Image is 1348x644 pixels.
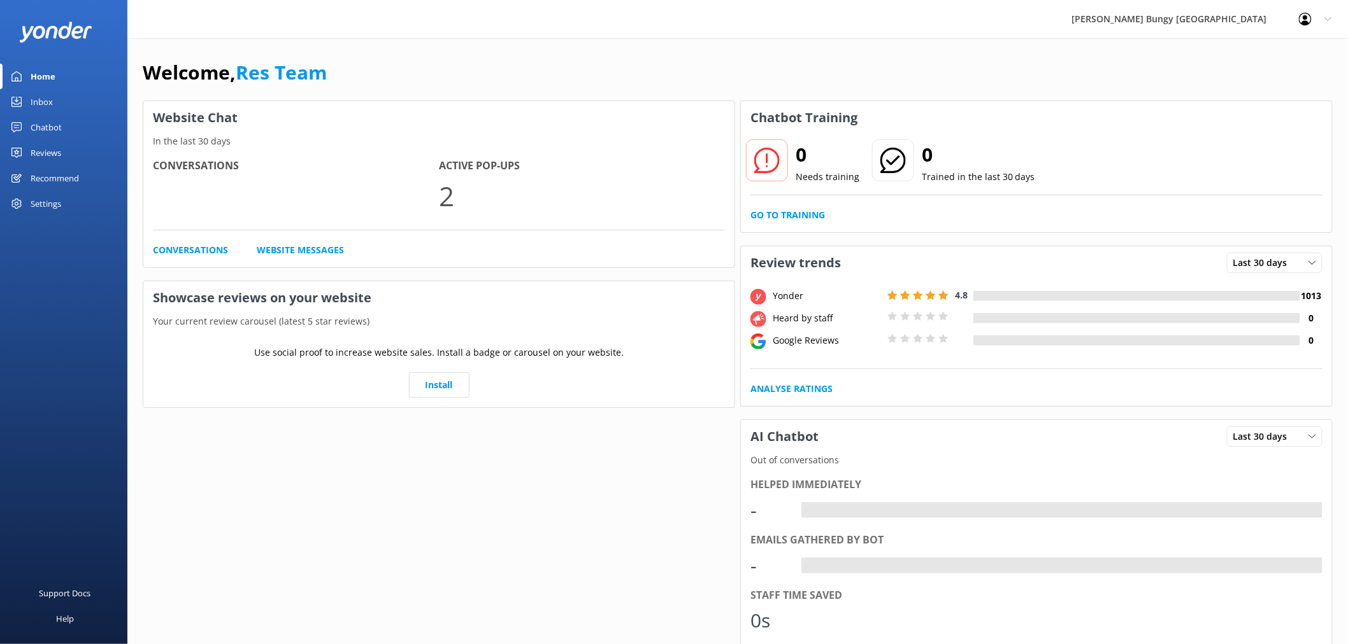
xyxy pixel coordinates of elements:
[1233,256,1295,270] span: Last 30 days
[153,158,439,174] h4: Conversations
[750,208,825,222] a: Go to Training
[439,174,725,217] p: 2
[1300,311,1323,325] h4: 0
[1300,289,1323,303] h4: 1013
[750,495,789,526] div: -
[236,59,327,85] a: Res Team
[801,502,811,519] div: -
[31,191,61,216] div: Settings
[922,139,1035,170] h2: 0
[770,311,884,325] div: Heard by staff
[741,246,850,279] h3: Review trends
[801,557,811,574] div: -
[750,587,1323,604] div: Staff time saved
[922,170,1035,184] p: Trained in the last 30 days
[796,170,859,184] p: Needs training
[31,64,55,89] div: Home
[143,101,735,134] h3: Website Chat
[1233,430,1295,444] span: Last 30 days
[153,243,228,257] a: Conversations
[439,158,725,174] h4: Active Pop-ups
[56,606,74,631] div: Help
[741,420,828,453] h3: AI Chatbot
[143,314,735,328] p: Your current review carousel (latest 5 star reviews)
[39,580,91,606] div: Support Docs
[741,453,1332,467] p: Out of conversations
[254,346,624,360] p: Use social proof to increase website sales. Install a badge or carousel on your website.
[796,139,859,170] h2: 0
[31,89,53,115] div: Inbox
[31,140,61,165] div: Reviews
[409,372,470,398] a: Install
[770,289,884,303] div: Yonder
[750,605,789,636] div: 0s
[741,101,867,134] h3: Chatbot Training
[750,532,1323,549] div: Emails gathered by bot
[750,477,1323,493] div: Helped immediately
[143,281,735,314] h3: Showcase reviews on your website
[750,550,789,581] div: -
[257,243,344,257] a: Website Messages
[31,115,62,140] div: Chatbot
[19,22,92,43] img: yonder-white-logo.png
[770,333,884,347] div: Google Reviews
[143,57,327,88] h1: Welcome,
[31,165,79,191] div: Recommend
[1300,333,1323,347] h4: 0
[750,382,833,396] a: Analyse Ratings
[143,134,735,148] p: In the last 30 days
[955,289,968,301] span: 4.8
